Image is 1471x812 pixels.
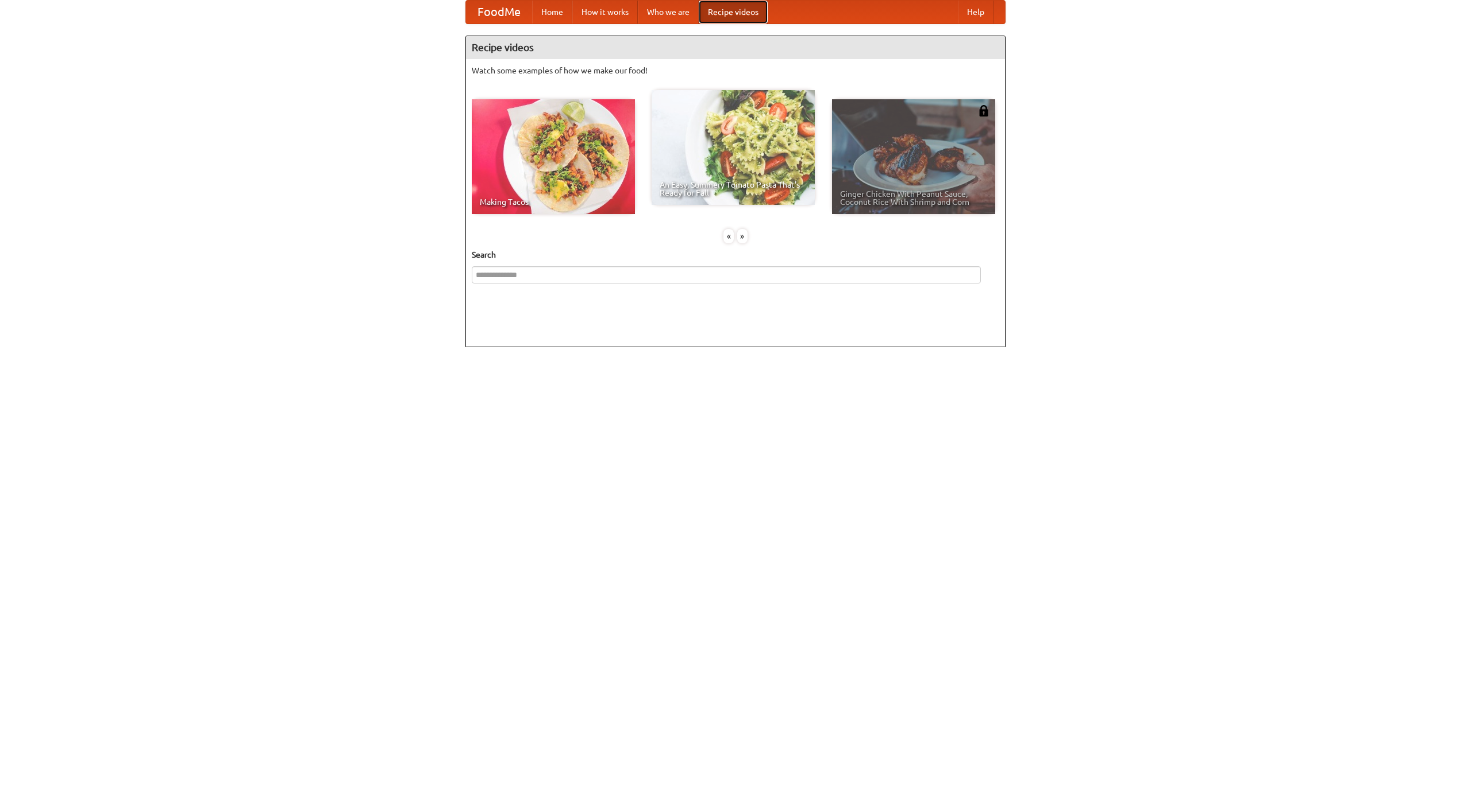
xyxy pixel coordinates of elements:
a: How it works [572,1,638,24]
p: Watch some examples of how we make our food! [472,65,999,76]
h4: Recipe videos [466,36,1005,59]
div: » [737,229,748,243]
img: 483408.png [978,105,989,116]
h5: Search [472,249,999,261]
a: Home [532,1,572,24]
a: Help [958,1,993,24]
span: An Easy, Summery Tomato Pasta That's Ready for Fall [660,181,807,197]
a: An Easy, Summery Tomato Pasta That's Ready for Fall [652,90,815,205]
a: FoodMe [466,1,532,24]
a: Making Tacos [472,99,635,214]
a: Recipe videos [699,1,768,24]
a: Who we are [638,1,699,24]
div: « [723,229,734,243]
span: Making Tacos [480,198,627,206]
